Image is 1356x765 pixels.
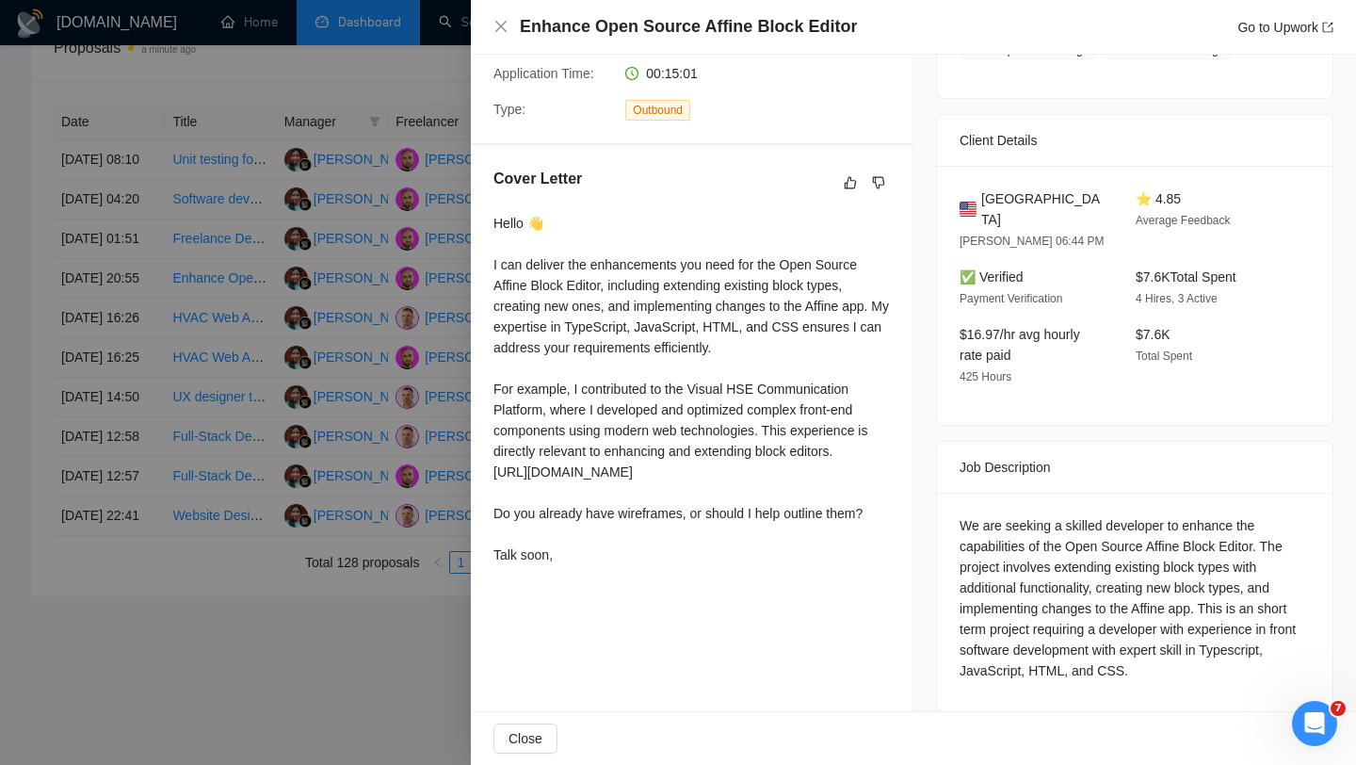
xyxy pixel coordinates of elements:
span: Payment Verification [960,292,1062,305]
span: [GEOGRAPHIC_DATA] [981,188,1106,230]
button: like [839,171,862,194]
span: export [1322,22,1333,33]
span: clock-circle [625,67,638,80]
span: 7 [1331,701,1346,716]
span: Total Spent [1136,350,1192,363]
span: Outbound [625,100,690,121]
button: Close [493,19,508,35]
span: 4 Hires, 3 Active [1136,292,1218,305]
span: 00:15:01 [646,66,698,81]
img: 🇺🇸 [960,199,977,220]
span: 425 Hours [960,370,1011,383]
span: Average Feedback [1136,214,1231,227]
div: Client Details [960,115,1310,166]
div: Hello 👋 I can deliver the enhancements you need for the Open Source Affine Block Editor, includin... [493,213,890,565]
div: Job Description [960,442,1310,493]
span: close [493,19,508,34]
span: $7.6K [1136,327,1170,342]
iframe: Intercom live chat [1292,701,1337,746]
span: Type: [493,102,525,117]
button: Close [493,724,557,754]
div: We are seeking a skilled developer to enhance the capabilities of the Open Source Affine Block Ed... [960,515,1310,681]
span: $7.6K Total Spent [1136,269,1236,285]
span: Close [508,728,542,749]
button: dislike [867,171,890,194]
span: ✅ Verified [960,269,1024,285]
h5: Cover Letter [493,168,582,190]
a: Go to Upworkexport [1237,20,1333,35]
span: ⭐ 4.85 [1136,191,1181,206]
span: Application Time: [493,66,594,81]
span: like [844,175,857,190]
h4: Enhance Open Source Affine Block Editor [520,15,857,39]
span: [PERSON_NAME] 06:44 PM [960,235,1104,248]
span: $16.97/hr avg hourly rate paid [960,327,1080,363]
span: dislike [872,175,885,190]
